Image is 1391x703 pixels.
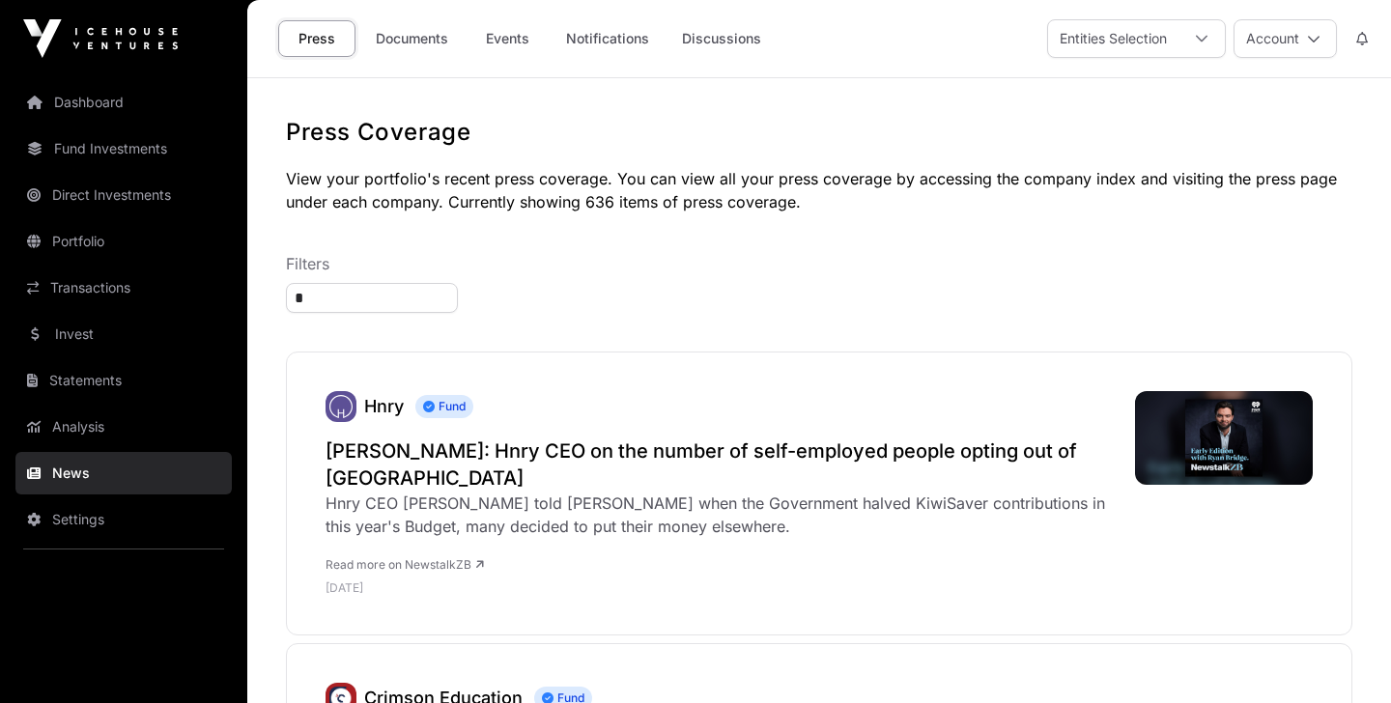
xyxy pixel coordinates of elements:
[286,252,1352,275] p: Filters
[15,406,232,448] a: Analysis
[363,20,461,57] a: Documents
[278,20,355,57] a: Press
[15,174,232,216] a: Direct Investments
[15,267,232,309] a: Transactions
[15,313,232,355] a: Invest
[23,19,178,58] img: Icehouse Ventures Logo
[1048,20,1178,57] div: Entities Selection
[326,391,356,422] a: Hnry
[1294,610,1391,703] iframe: Chat Widget
[1135,391,1313,485] img: image.jpg
[15,81,232,124] a: Dashboard
[326,557,484,572] a: Read more on NewstalkZB
[326,492,1116,538] div: Hnry CEO [PERSON_NAME] told [PERSON_NAME] when the Government halved KiwiSaver contributions in t...
[415,395,473,418] span: Fund
[286,117,1352,148] h1: Press Coverage
[15,452,232,494] a: News
[15,127,232,170] a: Fund Investments
[15,498,232,541] a: Settings
[15,359,232,402] a: Statements
[554,20,662,57] a: Notifications
[364,396,404,416] a: Hnry
[15,220,232,263] a: Portfolio
[326,391,356,422] img: Hnry.svg
[669,20,774,57] a: Discussions
[286,167,1352,213] p: View your portfolio's recent press coverage. You can view all your press coverage by accessing th...
[1234,19,1337,58] button: Account
[326,437,1116,492] a: [PERSON_NAME]: Hnry CEO on the number of self-employed people opting out of [GEOGRAPHIC_DATA]
[326,580,1116,596] p: [DATE]
[468,20,546,57] a: Events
